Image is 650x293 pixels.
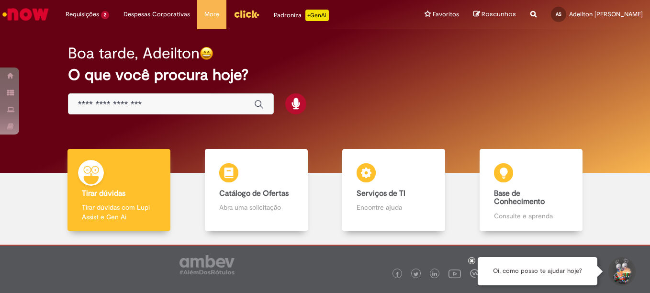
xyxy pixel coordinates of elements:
span: Requisições [66,10,99,19]
span: More [204,10,219,19]
h2: Boa tarde, Adeilton [68,45,200,62]
div: Padroniza [274,10,329,21]
b: Tirar dúvidas [82,189,125,198]
p: Tirar dúvidas com Lupi Assist e Gen Ai [82,203,156,222]
div: Oi, como posso te ajudar hoje? [478,257,597,285]
a: Serviços de TI Encontre ajuda [325,149,462,232]
img: logo_footer_facebook.png [395,272,400,277]
a: Catálogo de Ofertas Abra uma solicitação [188,149,325,232]
b: Catálogo de Ofertas [219,189,289,198]
h2: O que você procura hoje? [68,67,583,83]
a: Base de Conhecimento Consulte e aprenda [462,149,600,232]
span: Adeilton [PERSON_NAME] [569,10,643,18]
a: Tirar dúvidas Tirar dúvidas com Lupi Assist e Gen Ai [50,149,188,232]
a: Rascunhos [473,10,516,19]
p: Consulte e aprenda [494,211,568,221]
span: Rascunhos [482,10,516,19]
img: logo_footer_ambev_rotulo_gray.png [179,255,235,274]
b: Base de Conhecimento [494,189,545,207]
span: Favoritos [433,10,459,19]
img: logo_footer_twitter.png [414,272,418,277]
img: logo_footer_youtube.png [448,267,461,280]
img: logo_footer_linkedin.png [432,271,437,277]
button: Iniciar Conversa de Suporte [607,257,636,286]
img: happy-face.png [200,46,213,60]
img: ServiceNow [1,5,50,24]
p: +GenAi [305,10,329,21]
p: Abra uma solicitação [219,203,293,212]
img: logo_footer_workplace.png [470,269,479,278]
p: Encontre ajuda [357,203,430,212]
span: Despesas Corporativas [123,10,190,19]
b: Serviços de TI [357,189,405,198]
span: 2 [101,11,109,19]
img: click_logo_yellow_360x200.png [234,7,259,21]
span: AS [556,11,561,17]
